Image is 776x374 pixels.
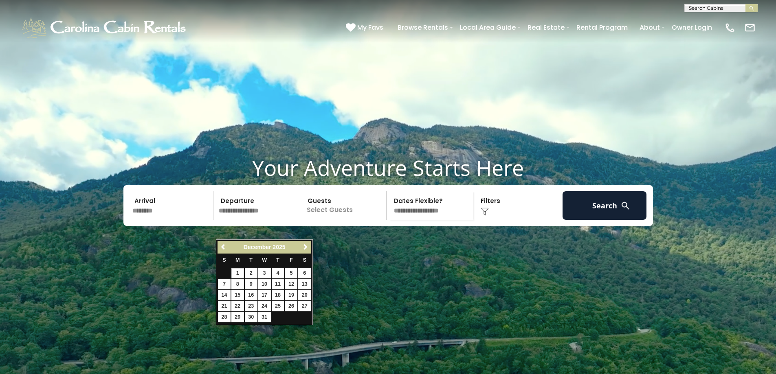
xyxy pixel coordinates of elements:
a: 18 [272,290,284,300]
span: Friday [290,257,293,263]
span: Previous [220,244,227,250]
span: 2025 [273,244,285,250]
p: Select Guests [303,191,387,220]
a: 31 [258,312,271,322]
img: phone-regular-white.png [724,22,736,33]
a: 13 [298,279,311,289]
a: 25 [272,301,284,311]
a: Browse Rentals [393,20,452,35]
a: Local Area Guide [456,20,520,35]
a: 2 [245,268,257,278]
img: search-regular-white.png [620,201,631,211]
a: 5 [285,268,297,278]
span: Sunday [222,257,226,263]
a: 17 [258,290,271,300]
a: 10 [258,279,271,289]
a: Owner Login [668,20,716,35]
a: 26 [285,301,297,311]
a: 22 [231,301,244,311]
button: Search [563,191,647,220]
a: 29 [231,312,244,322]
span: Saturday [303,257,306,263]
img: filter--v1.png [481,208,489,216]
a: 19 [285,290,297,300]
a: 24 [258,301,271,311]
span: Tuesday [249,257,253,263]
a: 7 [218,279,231,289]
a: 16 [245,290,257,300]
span: Wednesday [262,257,267,263]
a: 1 [231,268,244,278]
a: 21 [218,301,231,311]
span: My Favs [357,22,383,33]
a: 27 [298,301,311,311]
span: Monday [235,257,240,263]
a: Previous [218,242,229,252]
a: About [635,20,664,35]
a: 28 [218,312,231,322]
span: Thursday [276,257,279,263]
a: Next [300,242,310,252]
a: 23 [245,301,257,311]
span: Next [302,244,309,250]
a: 15 [231,290,244,300]
a: My Favs [346,22,385,33]
span: December [244,244,271,250]
a: 9 [245,279,257,289]
a: Rental Program [572,20,632,35]
img: mail-regular-white.png [744,22,756,33]
a: 12 [285,279,297,289]
h1: Your Adventure Starts Here [6,155,770,180]
a: 6 [298,268,311,278]
a: 20 [298,290,311,300]
a: 8 [231,279,244,289]
a: Real Estate [523,20,569,35]
a: 4 [272,268,284,278]
img: White-1-1-2.png [20,15,189,40]
a: 14 [218,290,231,300]
a: 3 [258,268,271,278]
a: 30 [245,312,257,322]
a: 11 [272,279,284,289]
